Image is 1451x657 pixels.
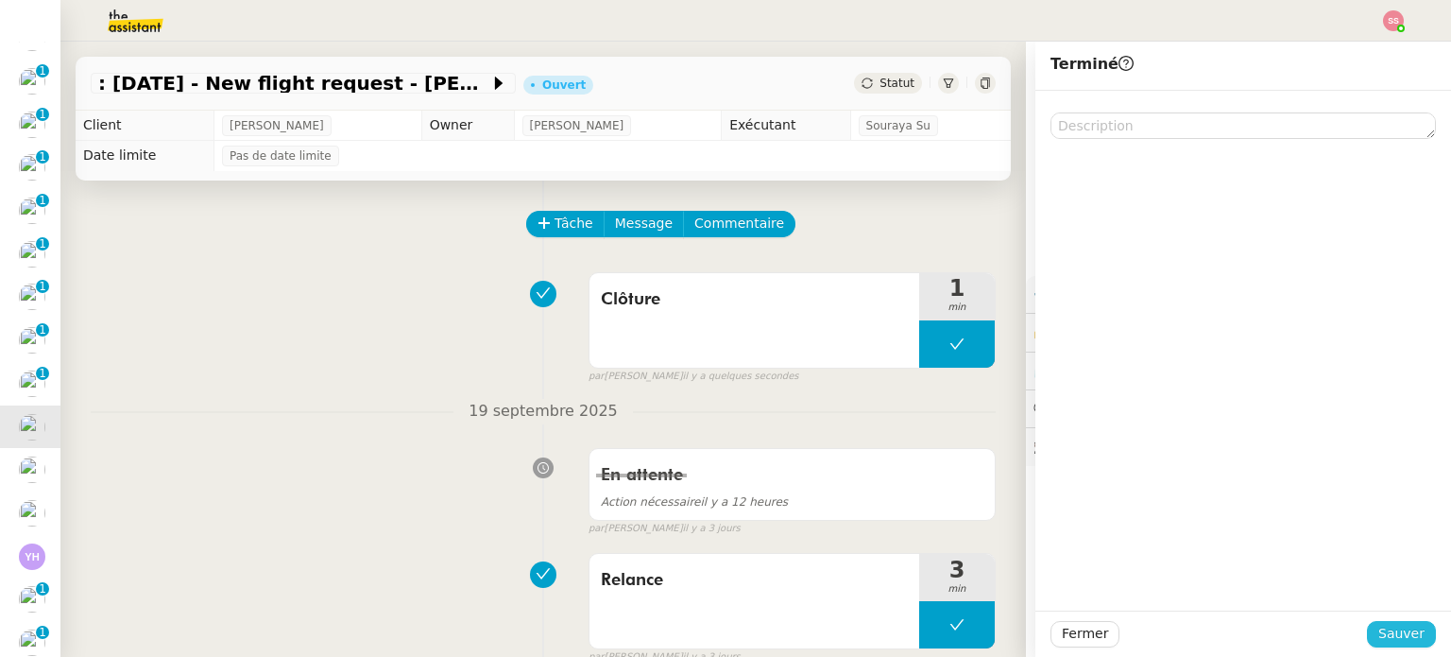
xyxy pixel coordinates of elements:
[36,150,49,164] nz-badge-sup: 1
[919,277,995,300] span: 1
[453,399,633,424] span: 19 septembre 2025
[39,582,46,599] p: 1
[1033,284,1132,305] span: ⚙️
[39,280,46,297] p: 1
[589,369,605,385] span: par
[76,141,213,171] td: Date limite
[19,630,45,656] img: users%2FC9SBsJ0duuaSgpQFj5LgoEX8n0o2%2Favatar%2Fec9d51b8-9413-4189-adfb-7be4d8c96a3c
[601,467,683,484] span: En attente
[615,213,673,234] span: Message
[1383,10,1404,31] img: svg
[683,369,799,385] span: il y a quelques secondes
[19,414,45,441] img: users%2FC9SBsJ0duuaSgpQFj5LgoEX8n0o2%2Favatar%2Fec9d51b8-9413-4189-adfb-7be4d8c96a3c
[19,457,45,483] img: users%2FLK22qrMMfbft3m7ot3tU7x4dNw03%2Favatar%2Fdef871fd-89c7-41f9-84a6-65c814c6ac6f
[19,586,45,613] img: users%2FSoHiyPZ6lTh48rkksBJmVXB4Fxh1%2Favatar%2F784cdfc3-6442-45b8-8ed3-42f1cc9271a4
[39,108,46,125] p: 1
[919,559,995,581] span: 3
[230,116,324,135] span: [PERSON_NAME]
[589,369,799,385] small: [PERSON_NAME]
[421,111,514,141] td: Owner
[230,147,332,165] span: Pas de date limite
[36,626,49,639] nz-badge-sup: 1
[530,116,624,135] span: [PERSON_NAME]
[601,285,908,314] span: Clôture
[39,237,46,254] p: 1
[36,237,49,251] nz-badge-sup: 1
[39,367,46,384] p: 1
[1367,621,1436,648] button: Sauver
[39,64,46,81] p: 1
[19,198,45,224] img: users%2FC9SBsJ0duuaSgpQFj5LgoEX8n0o2%2Favatar%2Fec9d51b8-9413-4189-adfb-7be4d8c96a3c
[19,154,45,181] img: users%2FC9SBsJ0duuaSgpQFj5LgoEX8n0o2%2Favatar%2Fec9d51b8-9413-4189-adfb-7be4d8c96a3c
[36,64,49,78] nz-badge-sup: 1
[39,194,46,211] p: 1
[694,213,784,234] span: Commentaire
[1033,439,1276,454] span: 🕵️
[1026,314,1451,351] div: 🔐Données client
[19,371,45,397] img: users%2FC9SBsJ0duuaSgpQFj5LgoEX8n0o2%2Favatar%2Fec9d51b8-9413-4189-adfb-7be4d8c96a3c
[1026,390,1451,427] div: 💬Commentaires
[19,68,45,95] img: users%2FC9SBsJ0duuaSgpQFj5LgoEX8n0o2%2Favatar%2Fec9d51b8-9413-4189-adfb-7be4d8c96a3c
[19,284,45,310] img: users%2FC9SBsJ0duuaSgpQFj5LgoEX8n0o2%2Favatar%2Fec9d51b8-9413-4189-adfb-7be4d8c96a3c
[866,116,930,135] span: Souraya Su
[19,112,45,138] img: users%2FSoHiyPZ6lTh48rkksBJmVXB4Fxh1%2Favatar%2F784cdfc3-6442-45b8-8ed3-42f1cc9271a4
[36,194,49,207] nz-badge-sup: 1
[919,581,995,597] span: min
[19,241,45,268] img: users%2FC9SBsJ0duuaSgpQFj5LgoEX8n0o2%2Favatar%2Fec9d51b8-9413-4189-adfb-7be4d8c96a3c
[601,566,908,595] span: Relance
[683,211,795,237] button: Commentaire
[98,74,489,93] span: : [DATE] - New flight request - [PERSON_NAME]
[1033,401,1154,416] span: 💬
[36,323,49,337] nz-badge-sup: 1
[39,626,46,643] p: 1
[1033,321,1156,343] span: 🔐
[919,300,995,316] span: min
[36,280,49,293] nz-badge-sup: 1
[589,521,605,537] span: par
[36,582,49,596] nz-badge-sup: 1
[1050,621,1119,648] button: Fermer
[39,323,46,340] p: 1
[1050,55,1134,73] span: Terminé
[1033,363,1164,378] span: ⏲️
[526,211,605,237] button: Tâche
[601,495,788,509] span: il y a 12 heures
[19,544,45,570] img: svg
[19,500,45,527] img: users%2FCk7ZD5ubFNWivK6gJdIkoi2SB5d2%2Favatar%2F3f84dbb7-4157-4842-a987-fca65a8b7a9a
[39,150,46,167] p: 1
[36,367,49,380] nz-badge-sup: 1
[722,111,850,141] td: Exécutant
[555,213,593,234] span: Tâche
[1026,276,1451,313] div: ⚙️Procédures
[19,327,45,354] img: users%2FW4OQjB9BRtYK2an7yusO0WsYLsD3%2Favatar%2F28027066-518b-424c-8476-65f2e549ac29
[604,211,684,237] button: Message
[879,77,914,90] span: Statut
[542,79,586,91] div: Ouvert
[1378,623,1425,645] span: Sauver
[683,521,741,537] span: il y a 3 jours
[36,108,49,121] nz-badge-sup: 1
[76,111,213,141] td: Client
[1062,623,1108,645] span: Fermer
[589,521,741,537] small: [PERSON_NAME]
[1026,353,1451,389] div: ⏲️Tâches 9:29
[601,495,701,509] span: Action nécessaire
[1026,428,1451,465] div: 🕵️Autres demandes en cours 19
